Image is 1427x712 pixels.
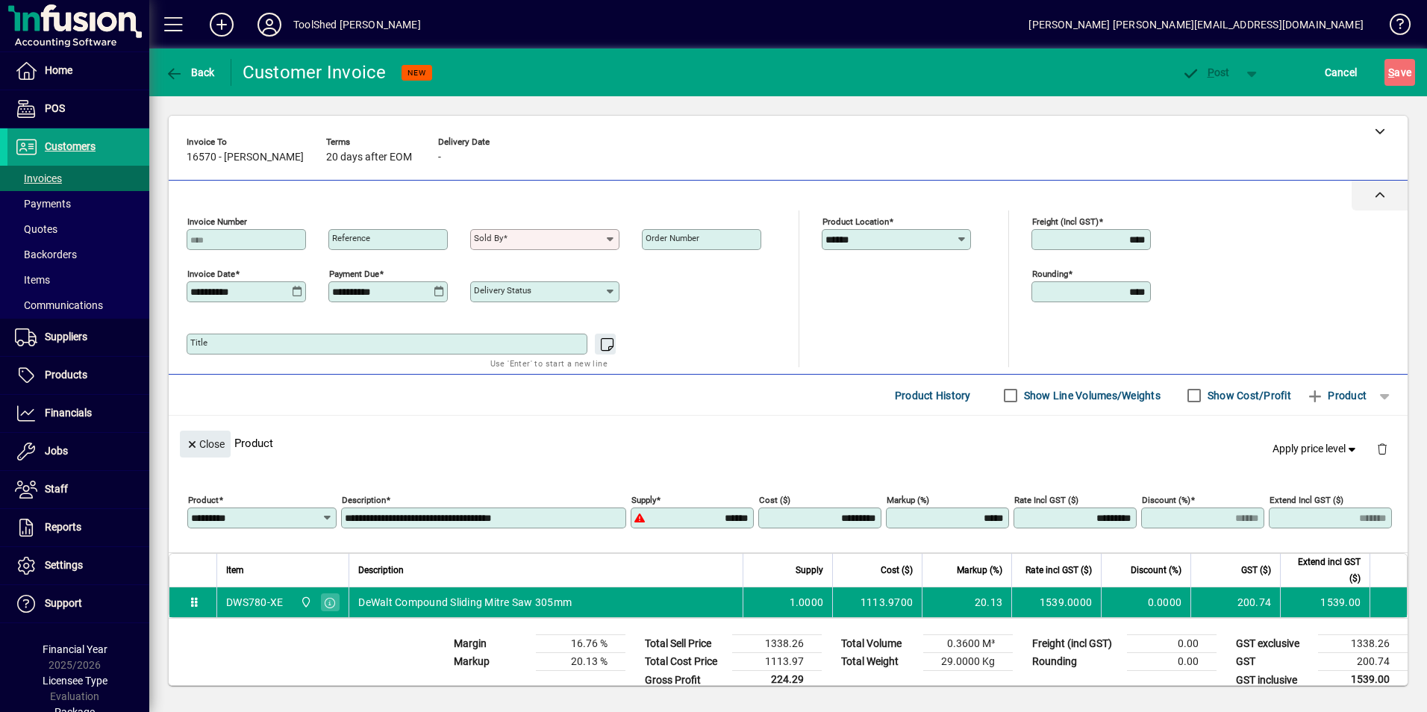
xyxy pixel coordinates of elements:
span: Financial Year [43,643,107,655]
button: Apply price level [1267,436,1365,463]
td: 1113.97 [732,653,822,671]
mat-label: Rate incl GST ($) [1014,495,1078,505]
span: Suppliers [45,331,87,343]
button: Post [1174,59,1237,86]
td: 200.74 [1190,587,1280,617]
td: GST [1228,653,1318,671]
mat-label: Description [342,495,386,505]
span: Reports [45,521,81,533]
span: Cancel [1325,60,1358,84]
mat-label: Product [188,495,219,505]
span: Product [1306,384,1367,407]
a: Quotes [7,216,149,242]
div: [PERSON_NAME] [PERSON_NAME][EMAIL_ADDRESS][DOMAIN_NAME] [1028,13,1364,37]
a: Products [7,357,149,394]
span: P [1208,66,1214,78]
span: Rate incl GST ($) [1025,562,1092,578]
a: Suppliers [7,319,149,356]
button: Profile [246,11,293,38]
span: Home [45,64,72,76]
td: 16.76 % [536,635,625,653]
mat-label: Delivery status [474,285,531,296]
mat-label: Title [190,337,207,348]
td: Total Volume [834,635,923,653]
mat-label: Discount (%) [1142,495,1190,505]
span: Markup (%) [957,562,1002,578]
a: Settings [7,547,149,584]
span: Payments [15,198,71,210]
mat-label: Freight (incl GST) [1032,216,1099,227]
div: Product [169,416,1408,470]
td: 1539.00 [1280,587,1370,617]
td: 0.00 [1127,635,1217,653]
a: Invoices [7,166,149,191]
span: Extend incl GST ($) [1290,554,1361,587]
mat-label: Payment due [329,269,379,279]
span: Cost ($) [881,562,913,578]
span: Apply price level [1273,441,1359,457]
td: 224.29 [732,671,822,690]
app-page-header-button: Delete [1364,442,1400,455]
span: ave [1388,60,1411,84]
mat-label: Product location [822,216,889,227]
span: Licensee Type [43,675,107,687]
td: 20.13 [922,587,1011,617]
mat-label: Cost ($) [759,495,790,505]
td: 0.3600 M³ [923,635,1013,653]
td: 0.00 [1127,653,1217,671]
td: 1338.26 [1318,635,1408,653]
a: Items [7,267,149,293]
span: Supply [796,562,823,578]
div: ToolShed [PERSON_NAME] [293,13,421,37]
a: Jobs [7,433,149,470]
span: Product History [895,384,971,407]
a: Knowledge Base [1378,3,1408,51]
a: Home [7,52,149,90]
button: Save [1384,59,1415,86]
td: Freight (incl GST) [1025,635,1127,653]
span: Description [358,562,404,578]
span: ost [1181,66,1230,78]
span: 16570 - [PERSON_NAME] [187,152,304,163]
span: Discount (%) [1131,562,1181,578]
span: POS [45,102,65,114]
span: NEW [408,68,426,78]
button: Cancel [1321,59,1361,86]
mat-label: Invoice date [187,269,235,279]
mat-label: Extend incl GST ($) [1270,495,1343,505]
span: Staff [45,483,68,495]
label: Show Line Volumes/Weights [1021,388,1161,403]
span: Quotes [15,223,57,235]
div: 1539.0000 [1021,595,1092,610]
span: Customers [45,140,96,152]
span: - [438,152,441,163]
td: Markup [446,653,536,671]
mat-label: Rounding [1032,269,1068,279]
span: Timaru [296,594,313,610]
a: Reports [7,509,149,546]
a: Financials [7,395,149,432]
app-page-header-button: Back [149,59,231,86]
button: Add [198,11,246,38]
span: Items [15,274,50,286]
mat-label: Order number [646,233,699,243]
span: S [1388,66,1394,78]
td: Margin [446,635,536,653]
span: Invoices [15,172,62,184]
div: Customer Invoice [243,60,387,84]
td: GST exclusive [1228,635,1318,653]
button: Close [180,431,231,458]
span: Item [226,562,244,578]
div: DWS780-XE [226,595,283,610]
td: Rounding [1025,653,1127,671]
a: Communications [7,293,149,318]
span: GST ($) [1241,562,1271,578]
mat-label: Reference [332,233,370,243]
span: Backorders [15,249,77,260]
mat-label: Markup (%) [887,495,929,505]
td: 1539.00 [1318,671,1408,690]
mat-label: Invoice number [187,216,247,227]
td: Total Cost Price [637,653,732,671]
button: Product History [889,382,977,409]
span: 20 days after EOM [326,152,412,163]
